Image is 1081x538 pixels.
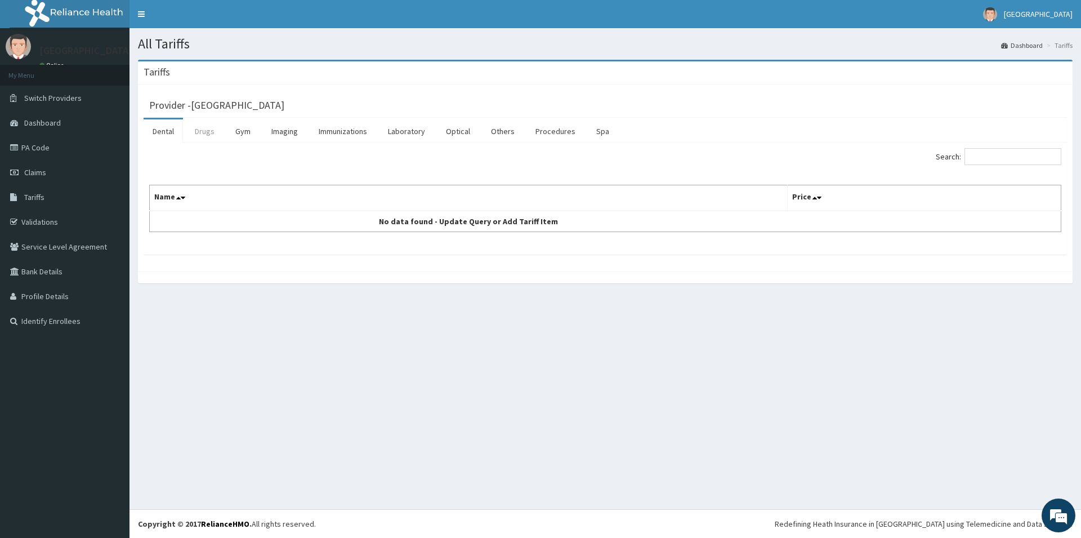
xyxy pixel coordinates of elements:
[24,192,44,202] span: Tariffs
[149,100,284,110] h3: Provider - [GEOGRAPHIC_DATA]
[129,509,1081,538] footer: All rights reserved.
[482,119,524,143] a: Others
[1004,9,1073,19] span: [GEOGRAPHIC_DATA]
[983,7,997,21] img: User Image
[150,211,788,232] td: No data found - Update Query or Add Tariff Item
[150,185,788,211] th: Name
[6,34,31,59] img: User Image
[24,93,82,103] span: Switch Providers
[587,119,618,143] a: Spa
[526,119,584,143] a: Procedures
[936,148,1061,165] label: Search:
[144,119,183,143] a: Dental
[788,185,1061,211] th: Price
[39,61,66,69] a: Online
[1001,41,1043,50] a: Dashboard
[24,118,61,128] span: Dashboard
[775,518,1073,530] div: Redefining Heath Insurance in [GEOGRAPHIC_DATA] using Telemedicine and Data Science!
[437,119,479,143] a: Optical
[964,148,1061,165] input: Search:
[186,119,224,143] a: Drugs
[138,519,252,529] strong: Copyright © 2017 .
[138,37,1073,51] h1: All Tariffs
[262,119,307,143] a: Imaging
[144,67,170,77] h3: Tariffs
[201,519,249,529] a: RelianceHMO
[379,119,434,143] a: Laboratory
[39,46,132,56] p: [GEOGRAPHIC_DATA]
[24,167,46,177] span: Claims
[1044,41,1073,50] li: Tariffs
[310,119,376,143] a: Immunizations
[226,119,260,143] a: Gym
